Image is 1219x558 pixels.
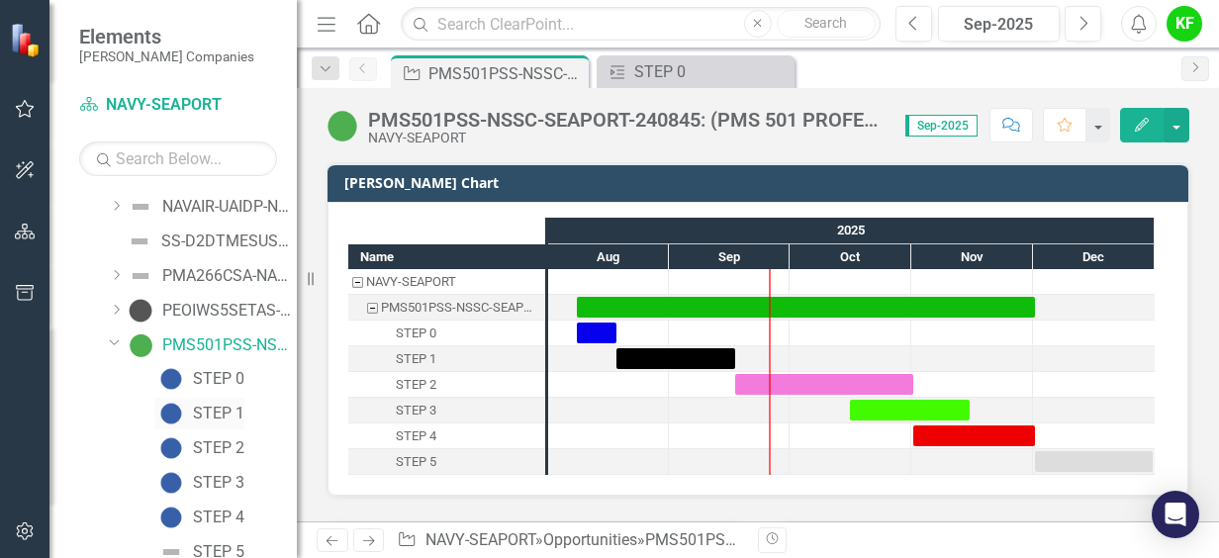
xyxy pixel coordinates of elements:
[154,432,244,464] a: STEP 2
[428,61,584,86] div: PMS501PSS-NSSC-SEAPORT-240845: (PMS 501 PROFESSIONAL SUPPORT SERVICES (SEAPORT NXG))
[193,474,244,492] div: STEP 3
[634,59,790,84] div: STEP 0
[348,346,545,372] div: Task: Start date: 2025-08-18 End date: 2025-09-17
[124,329,297,361] a: PMS501PSS-NSSC-SEAPORT-240845: (PMS 501 PROFESSIONAL SUPPORT SERVICES (SEAPORT NXG))
[850,400,970,420] div: Task: Start date: 2025-10-16 End date: 2025-11-15
[616,348,735,369] div: Task: Start date: 2025-08-18 End date: 2025-09-17
[348,244,545,269] div: Name
[79,48,254,64] small: [PERSON_NAME] Companies
[159,471,183,495] img: Green Team
[1167,6,1202,42] button: KF
[938,6,1060,42] button: Sep-2025
[162,302,297,320] div: PEOIWS5SETAS-NSSC-SEAPORT-239342 (PEO IWS 5 SYSTEMS ENGINEERING AND TECHNICAL ASSISTANCE SERVICES...
[79,25,254,48] span: Elements
[790,244,911,270] div: Oct
[159,436,183,460] img: Pink Team
[348,269,545,295] div: Task: NAVY-SEAPORT Start date: 2025-08-08 End date: 2025-08-09
[396,321,436,346] div: STEP 0
[159,367,183,391] img: Blue Team
[396,398,436,423] div: STEP 3
[548,218,1155,243] div: 2025
[368,131,886,145] div: NAVY-SEAPORT
[129,195,152,219] img: Not Defined
[162,198,297,216] div: NAVAIR-UAIDP-NASC-11981273 (Naval Air Systems Command (NAVAIR) Unmanned Aviation Integration, Dem...
[669,244,790,270] div: Sep
[193,370,244,388] div: STEP 0
[348,449,545,475] div: STEP 5
[193,439,244,457] div: STEP 2
[945,13,1053,37] div: Sep-2025
[79,94,277,117] a: NAVY-SEAPORT
[348,449,545,475] div: Task: Start date: 2025-12-01 End date: 2025-12-31
[397,529,743,552] div: » »
[129,299,152,323] img: Tracked
[381,295,539,321] div: PMS501PSS-NSSC-SEAPORT-240845: (PMS 501 PROFESSIONAL SUPPORT SERVICES (SEAPORT NXG))
[162,336,297,354] div: PMS501PSS-NSSC-SEAPORT-240845: (PMS 501 PROFESSIONAL SUPPORT SERVICES (SEAPORT NXG))
[348,269,545,295] div: NAVY-SEAPORT
[777,10,876,38] button: Search
[123,226,297,257] a: SS-D2DTMESUSN-NASC-3692248 (Design, Development, Testing, Deployment, and Maintenance of Engineer...
[348,423,545,449] div: STEP 4
[804,15,847,31] span: Search
[735,374,913,395] div: Task: Start date: 2025-09-17 End date: 2025-11-01
[348,295,545,321] div: PMS501PSS-NSSC-SEAPORT-240845: (PMS 501 PROFESSIONAL SUPPORT SERVICES (SEAPORT NXG))
[159,506,183,529] img: Red Team
[396,346,436,372] div: STEP 1
[348,398,545,423] div: Task: Start date: 2025-10-16 End date: 2025-11-15
[154,398,244,429] a: STEP 1
[129,333,152,357] img: Active
[161,232,297,250] div: SS-D2DTMESUSN-NASC-3692248 (Design, Development, Testing, Deployment, and Maintenance of Engineer...
[348,321,545,346] div: Task: Start date: 2025-08-08 End date: 2025-08-18
[911,244,1033,270] div: Nov
[348,398,545,423] div: STEP 3
[905,115,978,137] span: Sep-2025
[348,346,545,372] div: STEP 1
[154,467,244,499] a: STEP 3
[348,423,545,449] div: Task: Start date: 2025-11-01 End date: 2025-12-01
[548,244,669,270] div: Aug
[154,363,244,395] a: STEP 0
[344,175,1178,190] h3: [PERSON_NAME] Chart
[348,295,545,321] div: Task: Start date: 2025-08-08 End date: 2025-12-01
[425,530,535,549] a: NAVY-SEAPORT
[193,405,244,422] div: STEP 1
[327,110,358,141] img: Active
[396,449,436,475] div: STEP 5
[913,425,1035,446] div: Task: Start date: 2025-11-01 End date: 2025-12-01
[129,264,152,288] img: Not Defined
[1033,244,1155,270] div: Dec
[124,260,297,292] a: PMA266CSA-NASC-236057 (PMA 266 CONTRACTOR SUPPORT SERVICES (SEAPORT NXG))
[396,423,436,449] div: STEP 4
[10,22,45,56] img: ClearPoint Strategy
[348,321,545,346] div: STEP 0
[602,59,790,84] a: STEP 0
[128,230,151,253] img: Not Defined
[154,502,244,533] a: STEP 4
[368,109,886,131] div: PMS501PSS-NSSC-SEAPORT-240845: (PMS 501 PROFESSIONAL SUPPORT SERVICES (SEAPORT NXG))
[577,323,616,343] div: Task: Start date: 2025-08-08 End date: 2025-08-18
[366,269,456,295] div: NAVY-SEAPORT
[401,7,881,42] input: Search ClearPoint...
[348,372,545,398] div: STEP 2
[1152,491,1199,538] div: Open Intercom Messenger
[159,402,183,425] img: Black Hat
[193,509,244,526] div: STEP 4
[577,297,1035,318] div: Task: Start date: 2025-08-08 End date: 2025-12-01
[348,372,545,398] div: Task: Start date: 2025-09-17 End date: 2025-11-01
[162,267,297,285] div: PMA266CSA-NASC-236057 (PMA 266 CONTRACTOR SUPPORT SERVICES (SEAPORT NXG))
[1035,451,1153,472] div: Task: Start date: 2025-12-01 End date: 2025-12-31
[79,141,277,176] input: Search Below...
[124,295,297,326] a: PEOIWS5SETAS-NSSC-SEAPORT-239342 (PEO IWS 5 SYSTEMS ENGINEERING AND TECHNICAL ASSISTANCE SERVICES...
[396,372,436,398] div: STEP 2
[124,191,297,223] a: NAVAIR-UAIDP-NASC-11981273 (Naval Air Systems Command (NAVAIR) Unmanned Aviation Integration, Dem...
[543,530,637,549] a: Opportunities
